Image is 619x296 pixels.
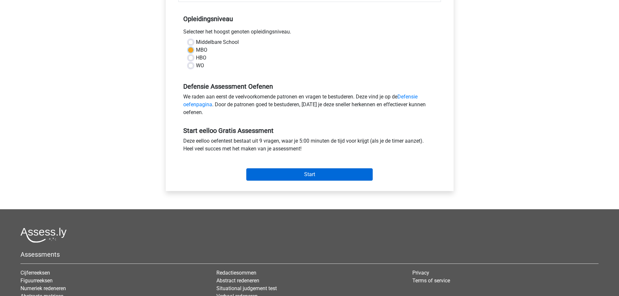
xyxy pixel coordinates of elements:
[20,227,67,243] img: Assessly logo
[196,54,206,62] label: HBO
[216,277,259,284] a: Abstract redeneren
[246,168,373,181] input: Start
[216,270,256,276] a: Redactiesommen
[412,270,429,276] a: Privacy
[20,270,50,276] a: Cijferreeksen
[183,12,436,25] h5: Opleidingsniveau
[20,251,599,258] h5: Assessments
[196,38,239,46] label: Middelbare School
[196,46,207,54] label: MBO
[178,28,441,38] div: Selecteer het hoogst genoten opleidingsniveau.
[20,277,53,284] a: Figuurreeksen
[196,62,204,70] label: WO
[20,285,66,291] a: Numeriek redeneren
[412,277,450,284] a: Terms of service
[178,137,441,155] div: Deze eelloo oefentest bestaat uit 9 vragen, waar je 5:00 minuten de tijd voor krijgt (als je de t...
[183,83,436,90] h5: Defensie Assessment Oefenen
[216,285,277,291] a: Situational judgement test
[183,127,436,135] h5: Start eelloo Gratis Assessment
[178,93,441,119] div: We raden aan eerst de veelvoorkomende patronen en vragen te bestuderen. Deze vind je op de . Door...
